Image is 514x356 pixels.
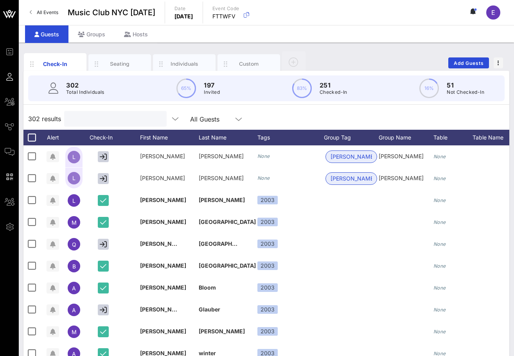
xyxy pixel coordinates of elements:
p: 51 [447,81,484,90]
div: 2003 [257,196,278,204]
div: First Name [140,130,199,145]
p: Total Individuals [66,88,104,96]
div: 2003 [257,240,278,248]
div: 2003 [257,283,278,292]
div: Last Name [199,130,257,145]
i: None [433,307,446,313]
span: A [72,285,76,292]
div: Group Tag [324,130,379,145]
span: [GEOGRAPHIC_DATA] [199,240,256,247]
span: [GEOGRAPHIC_DATA] [199,218,256,225]
span: [PERSON_NAME] [140,284,186,291]
i: None [433,175,446,181]
span: L [72,175,75,181]
span: 302 results [28,114,61,123]
div: Group Name [379,130,433,145]
a: All Events [25,6,63,19]
div: Seating [102,60,137,68]
p: [DATE] [174,13,193,20]
span: [PERSON_NAME] [331,173,372,184]
span: [PERSON_NAME] [140,262,186,269]
i: None [433,154,446,159]
span: [PERSON_NAME] [140,153,185,159]
span: L [72,197,75,204]
i: None [433,241,446,247]
span: All Events [37,9,58,15]
div: Guests [25,25,68,43]
span: [GEOGRAPHIC_DATA] [199,262,256,269]
div: E [486,5,500,20]
div: Tags [257,130,324,145]
span: [PERSON_NAME] [140,328,186,335]
div: All Guests [185,111,248,127]
p: 302 [66,81,104,90]
span: Add Guests [453,60,484,66]
span: [PERSON_NAME] [140,306,186,313]
span: Bloom [199,284,216,291]
span: [PERSON_NAME] [140,197,186,203]
span: [PERSON_NAME] [379,175,424,181]
div: Alert [43,130,63,145]
span: Glauber [199,306,220,313]
span: A [72,307,76,313]
p: FTTWFV [212,13,239,20]
i: None [433,329,446,335]
div: Table [433,130,473,145]
p: Date [174,5,193,13]
span: Q [72,241,76,248]
i: None [433,285,446,291]
i: None [257,175,270,181]
span: [PERSON_NAME] [140,175,185,181]
span: L [72,154,75,160]
div: 2003 [257,327,278,336]
div: Hosts [115,25,157,43]
div: Groups [68,25,115,43]
i: None [433,219,446,225]
div: Check-In [85,130,124,145]
span: B [72,263,76,270]
span: [PERSON_NAME] [140,218,186,225]
p: Not Checked-In [447,88,484,96]
div: 2003 [257,261,278,270]
i: None [433,263,446,269]
span: [PERSON_NAME] [199,175,244,181]
span: E [491,9,495,16]
span: [PERSON_NAME] [199,197,245,203]
span: [PERSON_NAME] [199,153,244,159]
div: 2003 [257,305,278,314]
p: Checked-In [320,88,347,96]
span: M [72,329,77,335]
div: All Guests [190,116,219,123]
div: 2003 [257,218,278,226]
span: [PERSON_NAME] [331,151,372,163]
div: Custom [232,60,266,68]
p: Invited [204,88,220,96]
p: 251 [320,81,347,90]
p: Event Code [212,5,239,13]
span: [PERSON_NAME] [379,153,424,159]
span: M [72,219,77,226]
i: None [257,153,270,159]
span: [PERSON_NAME] [140,240,186,247]
button: Add Guests [448,57,489,68]
span: [PERSON_NAME] [199,328,245,335]
span: Music Club NYC [DATE] [68,7,155,18]
p: 197 [204,81,220,90]
div: Individuals [167,60,202,68]
i: None [433,197,446,203]
div: Check-In [38,60,73,68]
